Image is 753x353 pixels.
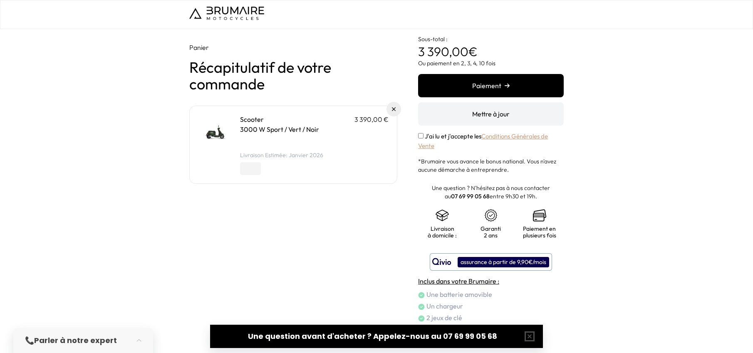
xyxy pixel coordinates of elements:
li: Une batterie amovible [418,289,564,299]
div: assurance à partir de 9,90€/mois [458,257,549,267]
p: Ou paiement en 2, 3, 4, 10 fois [418,59,564,67]
img: check.png [418,292,425,299]
span: Sous-total : [418,35,448,43]
li: 2 jeux de clé [418,313,564,323]
p: Une question ? N'hésitez pas à nous contacter au entre 9h30 et 19h. [418,184,564,200]
li: Un chargeur [418,301,564,311]
img: check.png [418,304,425,310]
span: 3 390,00 [418,44,468,59]
img: right-arrow.png [505,83,510,88]
button: assurance à partir de 9,90€/mois [430,253,552,271]
img: Supprimer du panier [392,107,396,111]
a: 07 69 99 05 68 [451,193,490,200]
img: Scooter - 3000 W Sport / Vert / Noir [198,114,233,150]
img: shipping.png [436,209,449,222]
a: Scooter [240,115,264,123]
p: Livraison à domicile : [426,225,458,239]
p: 3 390,00 € [354,114,389,124]
li: Livraison Estimée: Janvier 2026 [240,151,389,159]
button: Paiement [418,74,564,97]
p: 3000 W Sport / Vert / Noir [240,124,389,134]
a: Conditions Générales de Vente [418,132,548,150]
p: *Brumaire vous avance le bonus national. Vous n'avez aucune démarche à entreprendre. [418,157,564,174]
h1: Récapitulatif de votre commande [189,59,397,92]
label: J'ai lu et j'accepte les [418,132,548,150]
p: € [418,29,564,59]
img: check.png [418,315,425,322]
button: Mettre à jour [418,102,564,126]
p: Paiement en plusieurs fois [523,225,556,239]
p: Panier [189,42,397,52]
img: logo qivio [432,257,451,267]
img: Logo de Brumaire [189,7,264,20]
img: certificat-de-garantie.png [484,209,498,222]
img: credit-cards.png [533,209,546,222]
p: Garanti 2 ans [475,225,507,239]
h4: Inclus dans votre Brumaire : [418,276,564,286]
